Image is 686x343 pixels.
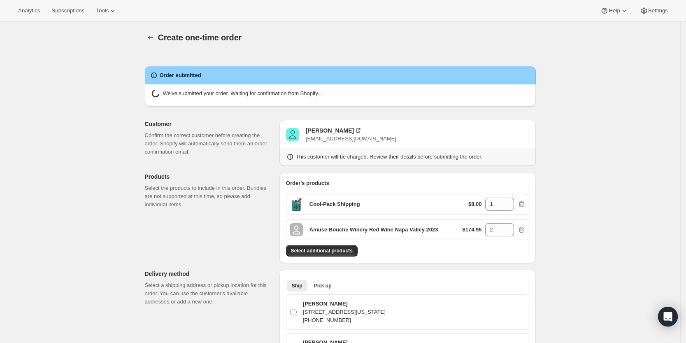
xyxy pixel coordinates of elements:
[160,71,201,79] h2: Order submitted
[463,226,482,234] p: $174.95
[314,282,332,289] span: Pick up
[158,33,242,42] span: Create one-time order
[13,5,45,16] button: Analytics
[309,226,438,234] p: Amuse Bouche Winery Red Wine Napa Valley 2023
[290,198,303,211] span: Default Title
[18,7,40,14] span: Analytics
[296,153,483,161] p: This customer will be charged. Review their details before submitting the order.
[96,7,109,14] span: Tools
[290,223,303,236] span: Default Title
[303,300,386,308] p: [PERSON_NAME]
[145,270,273,278] p: Delivery method
[595,5,633,16] button: Help
[309,200,360,208] p: Cool-Pack Shipping
[648,7,668,14] span: Settings
[145,281,273,306] p: Select a shipping address or pickup location for this order. You can use the customer's available...
[635,5,673,16] button: Settings
[145,173,273,181] p: Products
[286,128,299,141] span: Craig Elliot
[91,5,122,16] button: Tools
[292,282,302,289] span: Ship
[303,316,386,324] p: [PHONE_NUMBER]
[658,307,678,327] div: Open Intercom Messenger
[291,247,353,254] span: Select additional products
[306,126,354,135] div: [PERSON_NAME]
[286,245,358,257] button: Select additional products
[306,135,396,142] span: [EMAIL_ADDRESS][DOMAIN_NAME]
[145,120,273,128] p: Customer
[145,184,273,209] p: Select the products to include in this order. Bundles are not supported at this time, so please a...
[145,131,273,156] p: Confirm the correct customer before creating the order. Shopify will automatically send them an o...
[47,5,89,16] button: Subscriptions
[303,308,386,316] p: [STREET_ADDRESS][US_STATE]
[609,7,620,14] span: Help
[286,180,329,186] span: Order's products
[163,89,322,100] p: We've submitted your order. Waiting for confirmation from Shopify...
[51,7,84,14] span: Subscriptions
[468,200,482,208] p: $8.00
